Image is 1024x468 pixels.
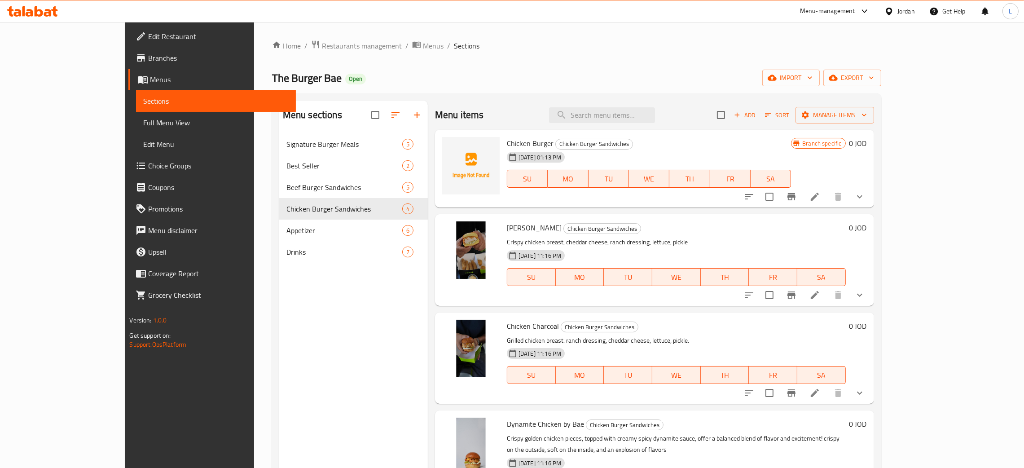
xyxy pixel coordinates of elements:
span: 6 [403,226,413,235]
h6: 0 JOD [849,418,867,430]
span: SA [801,271,842,284]
button: sort-choices [738,382,760,404]
svg: Show Choices [854,290,865,300]
span: SU [511,271,552,284]
span: Restaurants management [322,40,402,51]
span: TH [673,172,706,185]
div: Chicken Burger Sandwiches [586,419,664,430]
svg: Show Choices [854,388,865,398]
button: MO [548,170,588,188]
span: L [1009,6,1012,16]
a: Menus [128,69,296,90]
button: delete [827,284,849,306]
span: TU [607,369,649,382]
li: / [304,40,308,51]
h2: Menu sections [283,108,342,122]
button: FR [749,268,797,286]
span: Select all sections [366,106,385,124]
span: Chicken Burger Sandwiches [564,224,641,234]
span: 4 [403,205,413,213]
a: Coupons [128,177,296,198]
a: Edit menu item [809,388,820,398]
span: SU [511,172,544,185]
a: Restaurants management [311,40,402,52]
span: Chicken Burger Sandwiches [286,203,402,214]
button: Branch-specific-item [781,284,802,306]
span: Select to update [760,286,779,305]
span: Chicken Burger Sandwiches [586,420,663,430]
svg: Show Choices [854,191,865,202]
span: export [831,72,874,84]
span: Upsell [148,247,289,257]
span: [DATE] 11:16 PM [515,349,565,358]
a: Sections [136,90,296,112]
span: Coupons [148,182,289,193]
button: import [762,70,820,86]
button: Sort [763,108,792,122]
span: Edit Menu [143,139,289,150]
span: Menus [423,40,444,51]
span: FR [752,271,794,284]
button: SU [507,268,556,286]
button: SA [751,170,791,188]
h2: Menu items [435,108,484,122]
span: Chicken Burger [507,137,554,150]
button: sort-choices [738,284,760,306]
button: TH [669,170,710,188]
a: Promotions [128,198,296,220]
span: Get support on: [129,330,171,341]
span: 7 [403,248,413,256]
div: Chicken Burger Sandwiches [555,139,633,150]
span: WE [656,369,697,382]
button: FR [749,366,797,384]
button: Manage items [795,107,874,124]
span: Select to update [760,384,779,402]
span: Appetizer [286,225,402,236]
button: show more [849,284,870,306]
span: [DATE] 11:16 PM [515,459,565,468]
a: Grocery Checklist [128,284,296,306]
span: WE [633,172,666,185]
span: Select section [712,106,730,124]
span: Chicken Burger Sandwiches [561,322,638,332]
span: FR [714,172,747,185]
h6: 0 JOD [849,137,867,150]
div: Best Seller [286,160,402,171]
div: items [402,182,413,193]
span: SA [801,369,842,382]
button: Add [730,108,759,122]
div: items [402,203,413,214]
span: Chicken Charcoal [507,319,559,333]
div: items [402,139,413,150]
span: Chicken Burger Sandwiches [556,139,633,149]
span: MO [559,369,601,382]
span: Version: [129,314,151,326]
a: Edit menu item [809,290,820,300]
span: TH [704,369,746,382]
button: TH [701,366,749,384]
a: Choice Groups [128,155,296,177]
h6: 0 JOD [849,320,867,332]
span: [DATE] 11:16 PM [515,252,565,260]
a: Full Menu View [136,112,296,133]
div: Appetizer6 [279,220,428,241]
button: export [823,70,881,86]
a: Upsell [128,241,296,263]
div: Beef Burger Sandwiches5 [279,177,428,198]
div: Chicken Burger Sandwiches [561,322,638,332]
span: Full Menu View [143,117,289,128]
div: Signature Burger Meals5 [279,133,428,155]
input: search [549,107,655,123]
span: [DATE] 01:13 PM [515,153,565,162]
div: Open [345,74,366,84]
button: TH [701,268,749,286]
span: Dynamite Chicken by Bae [507,417,584,431]
li: / [405,40,409,51]
button: TU [604,268,652,286]
span: Branches [148,53,289,63]
span: Choice Groups [148,160,289,171]
span: [PERSON_NAME] [507,221,562,234]
span: Open [345,75,366,83]
div: Jordan [897,6,915,16]
button: delete [827,186,849,208]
